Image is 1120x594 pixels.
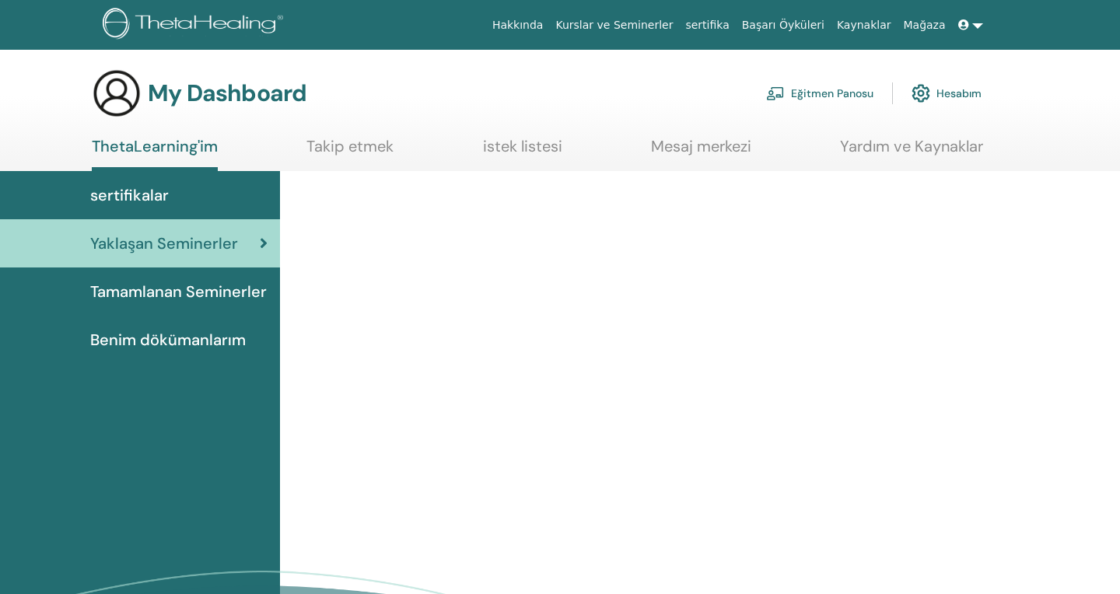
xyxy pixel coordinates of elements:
img: generic-user-icon.jpg [92,68,142,118]
a: Mesaj merkezi [651,137,751,167]
img: chalkboard-teacher.svg [766,86,785,100]
a: sertifika [679,11,735,40]
a: Mağaza [897,11,951,40]
a: Kaynaklar [831,11,898,40]
img: logo.png [103,8,289,43]
a: Hesabım [912,76,982,110]
span: sertifikalar [90,183,169,207]
img: cog.svg [912,80,930,107]
a: Takip etmek [306,137,394,167]
a: ThetaLearning'im [92,137,218,171]
a: Başarı Öyküleri [736,11,831,40]
a: Kurslar ve Seminerler [549,11,679,40]
span: Yaklaşan Seminerler [90,232,238,255]
a: istek listesi [483,137,562,167]
a: Eğitmen Panosu [766,76,873,110]
a: Hakkında [486,11,550,40]
h3: My Dashboard [148,79,306,107]
span: Benim dökümanlarım [90,328,246,351]
span: Tamamlanan Seminerler [90,280,267,303]
a: Yardım ve Kaynaklar [840,137,983,167]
